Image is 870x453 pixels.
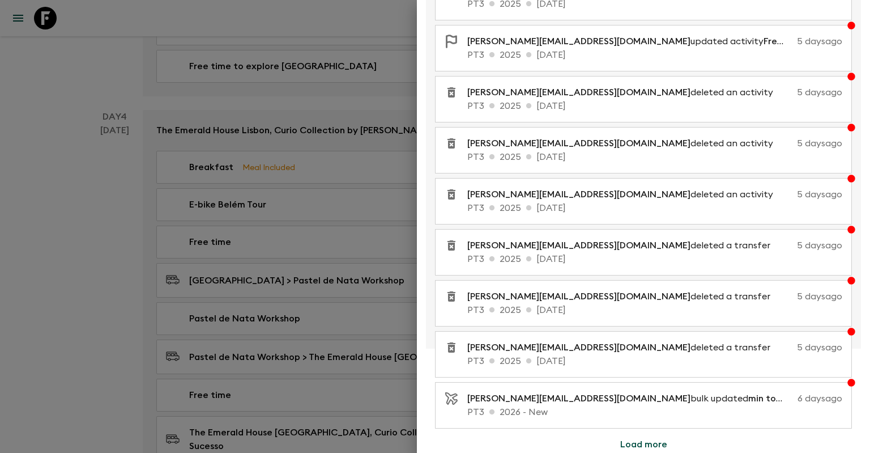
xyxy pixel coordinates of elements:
[467,405,842,419] p: PT3 2026 - New
[467,392,793,405] p: bulk updated
[467,343,690,352] span: [PERSON_NAME][EMAIL_ADDRESS][DOMAIN_NAME]
[467,88,690,97] span: [PERSON_NAME][EMAIL_ADDRESS][DOMAIN_NAME]
[467,190,690,199] span: [PERSON_NAME][EMAIL_ADDRESS][DOMAIN_NAME]
[784,341,842,354] p: 5 days ago
[787,137,842,150] p: 5 days ago
[467,303,842,317] p: PT3 2025 [DATE]
[787,188,842,201] p: 5 days ago
[467,86,782,99] p: deleted an activity
[467,292,690,301] span: [PERSON_NAME][EMAIL_ADDRESS][DOMAIN_NAME]
[467,354,842,368] p: PT3 2025 [DATE]
[797,392,842,405] p: 6 days ago
[467,48,842,62] p: PT3 2025 [DATE]
[467,241,690,250] span: [PERSON_NAME][EMAIL_ADDRESS][DOMAIN_NAME]
[784,290,842,303] p: 5 days ago
[467,252,842,266] p: PT3 2025 [DATE]
[748,394,825,403] span: min to guarantee
[467,99,842,113] p: PT3 2025 [DATE]
[467,394,690,403] span: [PERSON_NAME][EMAIL_ADDRESS][DOMAIN_NAME]
[467,188,782,201] p: deleted an activity
[467,290,779,303] p: deleted a transfer
[467,239,779,252] p: deleted a transfer
[467,137,782,150] p: deleted an activity
[784,239,842,252] p: 5 days ago
[467,201,842,215] p: PT3 2025 [DATE]
[467,37,690,46] span: [PERSON_NAME][EMAIL_ADDRESS][DOMAIN_NAME]
[797,35,842,48] p: 5 days ago
[787,86,842,99] p: 5 days ago
[467,150,842,164] p: PT3 2025 [DATE]
[467,341,779,354] p: deleted a transfer
[467,139,690,148] span: [PERSON_NAME][EMAIL_ADDRESS][DOMAIN_NAME]
[467,35,792,48] p: updated activity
